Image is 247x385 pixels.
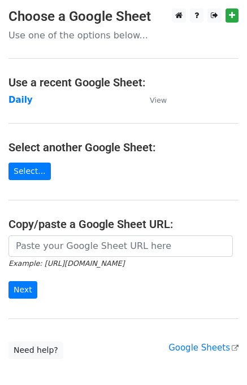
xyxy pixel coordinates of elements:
p: Use one of the options below... [8,29,239,41]
a: Need help? [8,342,63,359]
small: Example: [URL][DOMAIN_NAME] [8,259,124,268]
h4: Copy/paste a Google Sheet URL: [8,217,239,231]
small: View [150,96,167,104]
a: Daily [8,95,33,105]
a: View [138,95,167,105]
input: Paste your Google Sheet URL here [8,235,233,257]
input: Next [8,281,37,299]
h3: Choose a Google Sheet [8,8,239,25]
h4: Use a recent Google Sheet: [8,76,239,89]
a: Select... [8,163,51,180]
a: Google Sheets [168,343,239,353]
h4: Select another Google Sheet: [8,141,239,154]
